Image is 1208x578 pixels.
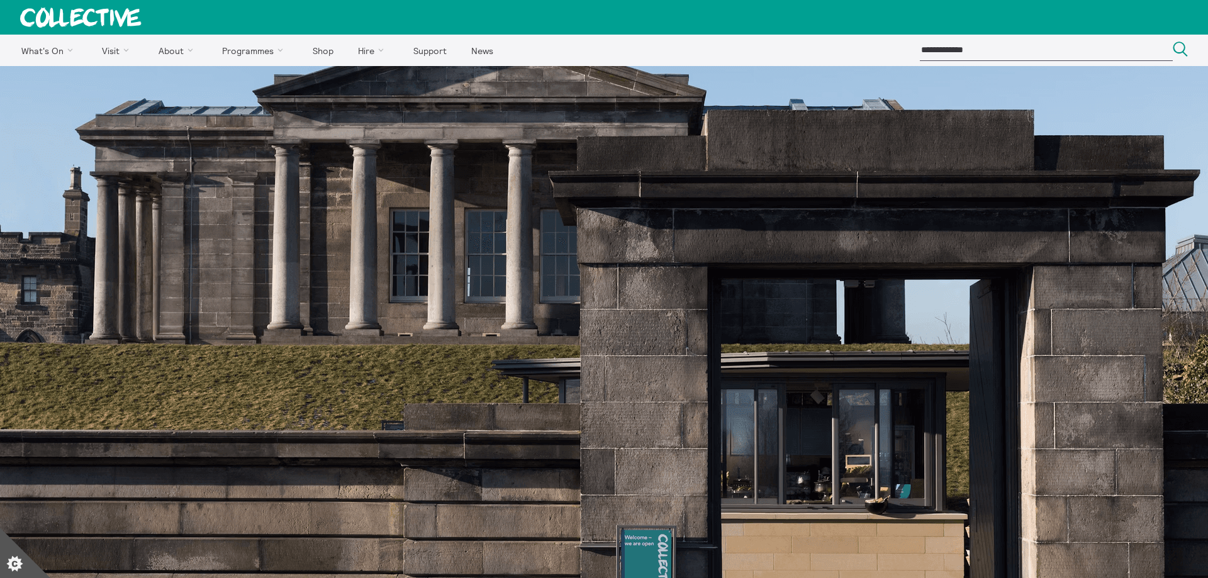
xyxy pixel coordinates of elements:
a: Support [402,35,457,66]
a: Shop [301,35,344,66]
a: About [147,35,209,66]
a: Visit [91,35,145,66]
a: Programmes [211,35,299,66]
a: Hire [347,35,400,66]
a: News [460,35,504,66]
a: What's On [10,35,89,66]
